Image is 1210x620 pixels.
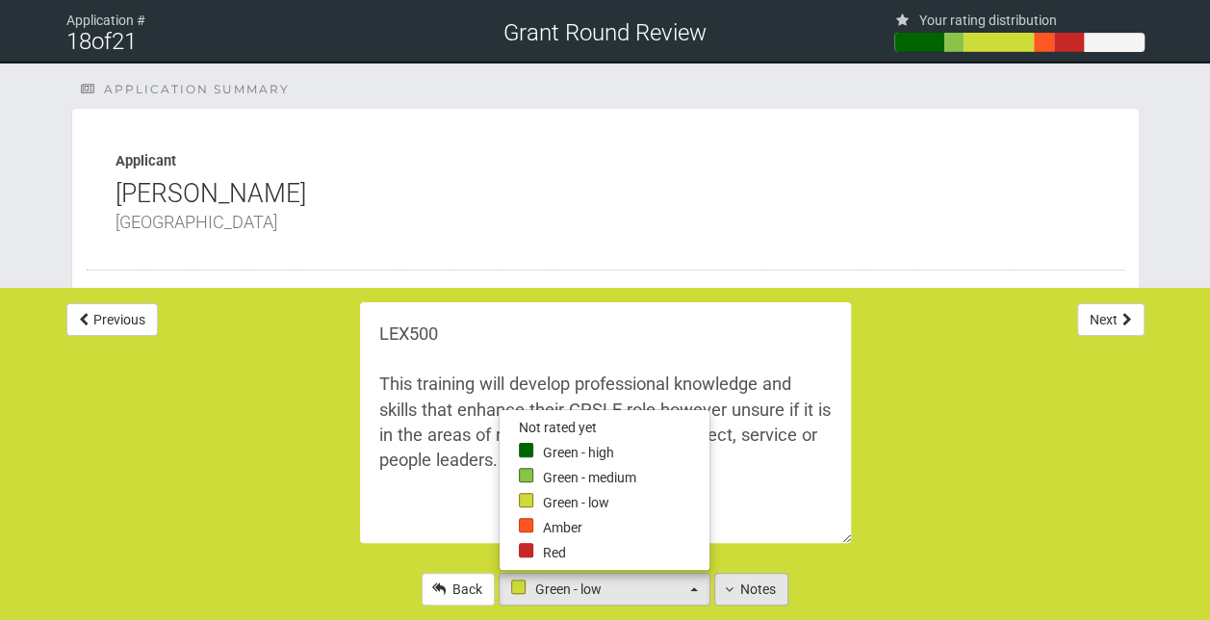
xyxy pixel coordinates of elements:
button: Green - low [499,573,710,606]
button: Previous [66,303,158,336]
div: Your rating distribution [894,12,1145,25]
div: [GEOGRAPHIC_DATA] [116,208,1095,236]
div: Application # [66,12,317,25]
a: Green - high [500,440,709,465]
div: Applicant [116,152,1095,169]
div: Application summary [81,81,1140,98]
div: of [66,33,317,50]
span: 18 [66,28,91,55]
span: 21 [112,28,137,55]
button: Notes [714,573,788,606]
a: Green - medium [500,465,709,490]
button: Next [1077,303,1145,336]
a: Red [500,540,709,565]
div: [PERSON_NAME] [116,180,1095,236]
a: Amber [500,515,709,540]
span: Not rated yet [519,418,597,437]
a: Back [422,573,495,606]
span: Green - low [511,580,685,599]
a: Green - low [500,490,709,515]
